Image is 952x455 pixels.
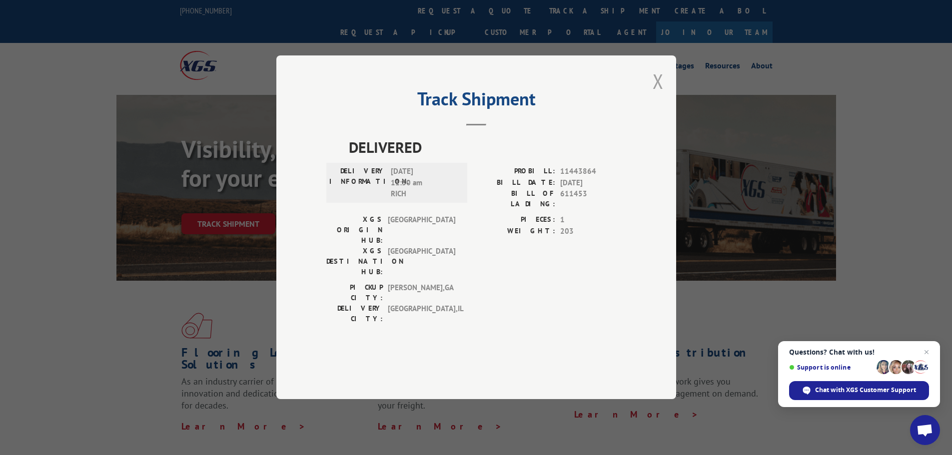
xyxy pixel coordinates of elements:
[815,386,916,395] span: Chat with XGS Customer Support
[326,246,383,278] label: XGS DESTINATION HUB:
[560,226,626,237] span: 203
[329,166,386,200] label: DELIVERY INFORMATION:
[789,381,929,400] div: Chat with XGS Customer Support
[388,215,455,246] span: [GEOGRAPHIC_DATA]
[326,215,383,246] label: XGS ORIGIN HUB:
[560,189,626,210] span: 611453
[560,166,626,178] span: 11443864
[388,283,455,304] span: [PERSON_NAME] , GA
[391,166,458,200] span: [DATE] 11:30 am RICH
[910,415,940,445] div: Open chat
[653,68,664,94] button: Close modal
[476,166,555,178] label: PROBILL:
[326,92,626,111] h2: Track Shipment
[789,348,929,356] span: Questions? Chat with us!
[476,226,555,237] label: WEIGHT:
[560,177,626,189] span: [DATE]
[388,246,455,278] span: [GEOGRAPHIC_DATA]
[476,189,555,210] label: BILL OF LADING:
[388,304,455,325] span: [GEOGRAPHIC_DATA] , IL
[476,215,555,226] label: PIECES:
[476,177,555,189] label: BILL DATE:
[921,346,933,358] span: Close chat
[349,136,626,159] span: DELIVERED
[326,283,383,304] label: PICKUP CITY:
[326,304,383,325] label: DELIVERY CITY:
[789,364,873,371] span: Support is online
[560,215,626,226] span: 1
